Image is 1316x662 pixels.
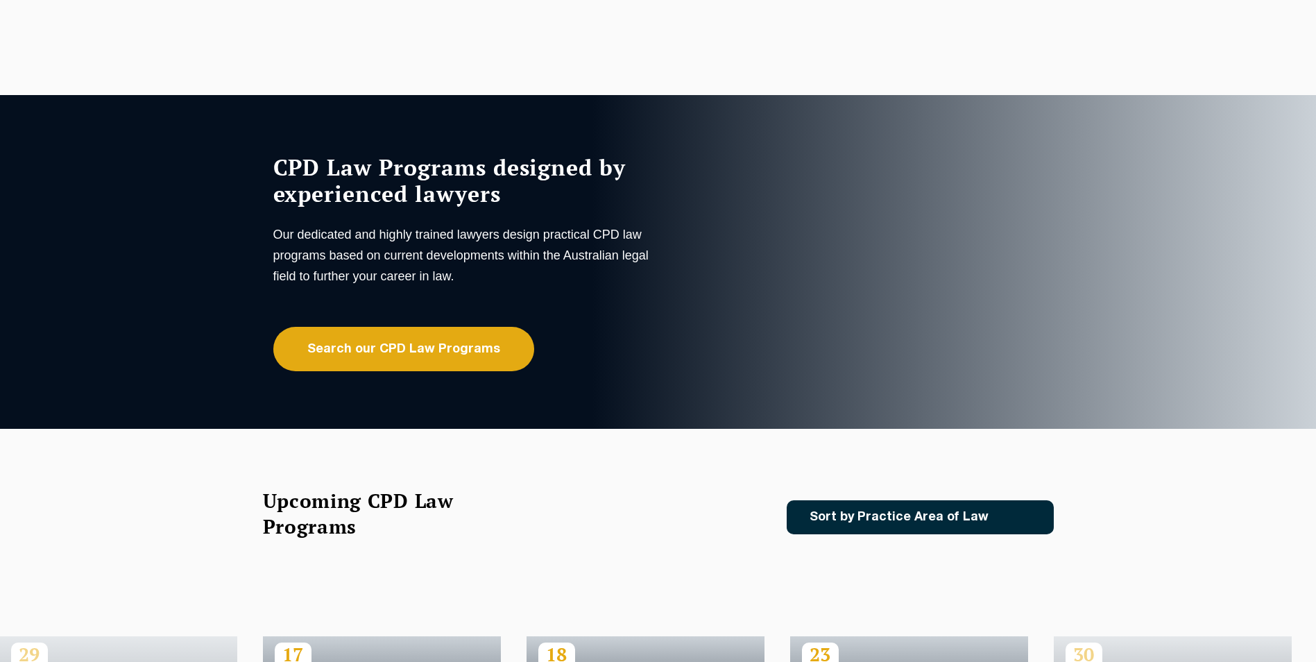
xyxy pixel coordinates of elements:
a: Search our CPD Law Programs [273,327,534,371]
p: Our dedicated and highly trained lawyers design practical CPD law programs based on current devel... [273,224,655,287]
h1: CPD Law Programs designed by experienced lawyers [273,154,655,207]
img: Icon [1011,511,1027,523]
a: Sort by Practice Area of Law [787,500,1054,534]
h2: Upcoming CPD Law Programs [263,488,488,539]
